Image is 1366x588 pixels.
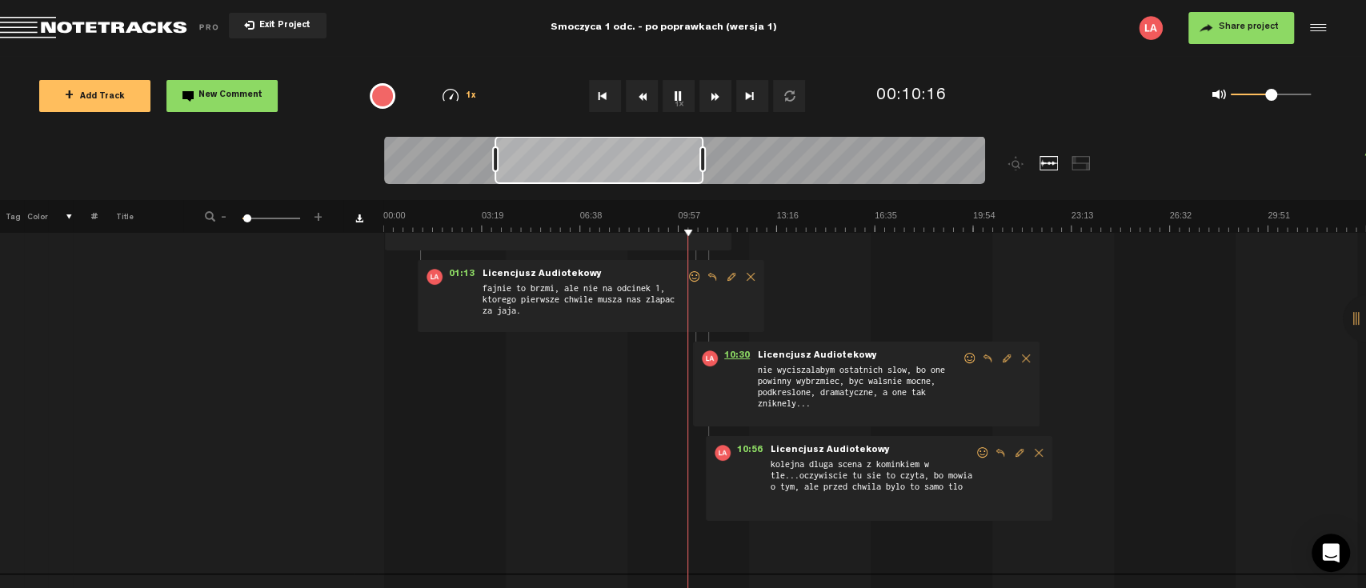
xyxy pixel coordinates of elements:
[419,89,501,102] div: 1x
[166,80,278,112] button: New Comment
[443,89,459,102] img: speedometer.svg
[229,13,326,38] button: Exit Project
[718,350,756,366] span: 10:30
[481,269,603,280] span: Licencjusz Audiotekowy
[756,363,962,419] span: nie wyciszalabym ostatnich slow, bo one powinny wybrzmiec, byc walsnie mocne, podkreslone, dramat...
[978,353,997,364] span: Reply to comment
[370,83,395,109] div: {{ tooltip_message }}
[991,447,1010,458] span: Reply to comment
[24,200,48,232] th: Color
[722,271,741,282] span: Edit comment
[702,350,718,366] img: letters
[1010,447,1029,458] span: Edit comment
[741,271,760,282] span: Delete comment
[997,353,1016,364] span: Edit comment
[703,271,722,282] span: Reply to comment
[626,80,658,112] button: Rewind
[1016,353,1036,364] span: Delete comment
[65,93,125,102] span: Add Track
[198,91,262,100] span: New Comment
[312,210,325,219] span: +
[218,210,230,219] span: -
[98,200,183,232] th: Title
[699,80,731,112] button: Fast Forward
[254,22,310,30] span: Exit Project
[466,92,477,101] span: 1x
[875,85,946,108] div: 00:10:16
[355,214,363,222] a: Download comments
[73,119,98,574] td: comments
[443,269,481,285] span: 01:13
[769,458,975,514] span: kolejna dluga scena z kominkiem w tle...oczywiscie tu sie to czyta, bo mowia o tym, ale przed chw...
[551,8,777,48] div: Smoczyca 1 odc. - po poprawkach (wersja 1)
[589,80,621,112] button: Go to beginning
[756,350,879,362] span: Licencjusz Audiotekowy
[1029,447,1048,458] span: Delete comment
[1188,12,1294,44] button: Share project
[73,200,98,232] th: #
[1312,534,1350,572] div: Open Intercom Messenger
[1139,16,1163,40] img: letters
[769,445,891,456] span: Licencjusz Audiotekowy
[715,445,731,461] img: letters
[65,90,74,102] span: +
[736,80,768,112] button: Go to end
[731,445,769,461] span: 10:56
[481,282,687,325] span: fajnie to brzmi, ale nie na odcinek 1, ktorego pierwsze chwile musza nas zlapac za jaja.
[773,80,805,112] button: Loop
[663,80,695,112] button: 1x
[39,80,150,112] button: +Add Track
[427,269,443,285] img: letters
[1219,22,1279,32] span: Share project
[443,8,885,48] div: Smoczyca 1 odc. - po poprawkach (wersja 1)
